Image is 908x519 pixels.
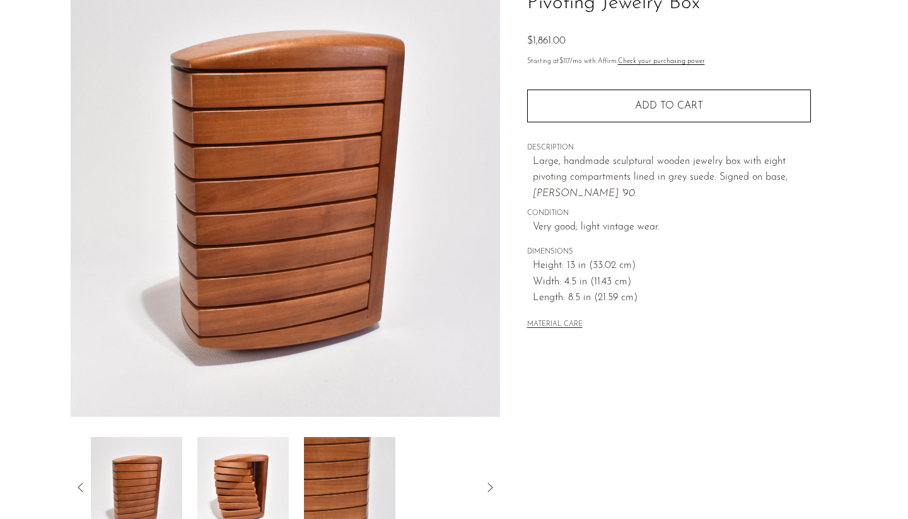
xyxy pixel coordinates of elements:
span: $117 [559,58,570,65]
span: Add to cart [635,101,703,111]
span: Very good; light vintage wear. [533,219,811,236]
span: Height: 13 in (33.02 cm) [533,258,811,274]
span: DESCRIPTION [527,143,811,154]
em: [PERSON_NAME] '90. [533,189,637,199]
button: Add to cart [527,90,811,122]
button: MATERIAL CARE [527,320,583,330]
span: $1,861.00 [527,36,566,46]
span: Length: 8.5 in (21.59 cm) [533,290,811,306]
a: Check your purchasing power - Learn more about Affirm Financing (opens in modal) [618,58,705,65]
span: Large, handmade sculptural wooden jewelry box with eight pivoting compartments lined in grey sued... [533,156,788,199]
span: CONDITION [527,208,811,219]
span: DIMENSIONS [527,247,811,258]
p: Starting at /mo with Affirm. [527,56,811,67]
span: Width: 4.5 in (11.43 cm) [533,274,811,291]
